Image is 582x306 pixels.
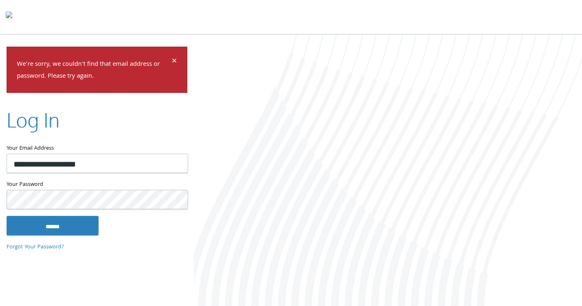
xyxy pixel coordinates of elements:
[172,57,177,67] button: Dismiss alert
[6,9,12,25] img: todyl-logo-dark.svg
[172,54,177,70] span: ×
[7,106,60,133] h2: Log In
[17,59,170,83] p: We're sorry, we couldn't find that email address or password. Please try again.
[7,243,64,252] a: Forgot Your Password?
[7,179,187,190] label: Your Password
